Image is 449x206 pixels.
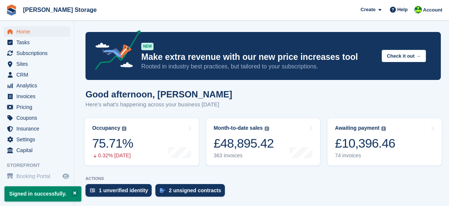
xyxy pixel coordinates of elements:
div: Month-to-date sales [214,125,263,131]
div: 74 invoices [335,152,395,159]
a: menu [4,91,70,102]
div: £48,895.42 [214,136,274,151]
img: contract_signature_icon-13c848040528278c33f63329250d36e43548de30e8caae1d1a13099fd9432cc5.svg [160,188,165,193]
img: stora-icon-8386f47178a22dfd0bd8f6a31ec36ba5ce8667c1dd55bd0f319d3a0aa187defe.svg [6,4,17,16]
div: Awaiting payment [335,125,379,131]
p: Make extra revenue with our new price increases tool [141,52,376,62]
a: [PERSON_NAME] Storage [20,4,100,16]
span: Sites [16,59,61,69]
a: Preview store [61,172,70,181]
a: menu [4,134,70,145]
div: NEW [141,43,154,50]
a: menu [4,102,70,112]
div: £10,396.46 [335,136,395,151]
h1: Good afternoon, [PERSON_NAME] [85,89,232,99]
a: 2 unsigned contracts [155,184,229,200]
div: Occupancy [92,125,120,131]
span: Pricing [16,102,61,112]
span: Insurance [16,123,61,134]
p: Here's what's happening across your business [DATE] [85,100,232,109]
span: Subscriptions [16,48,61,58]
span: Invoices [16,91,61,102]
img: icon-info-grey-7440780725fd019a000dd9b08b2336e03edf1995a4989e88bcd33f0948082b44.svg [122,126,126,131]
div: 0.32% [DATE] [92,152,133,159]
a: menu [4,80,70,91]
span: Account [423,6,442,14]
a: menu [4,37,70,48]
img: icon-info-grey-7440780725fd019a000dd9b08b2336e03edf1995a4989e88bcd33f0948082b44.svg [381,126,386,131]
a: menu [4,26,70,37]
a: menu [4,123,70,134]
span: Analytics [16,80,61,91]
a: menu [4,171,70,181]
img: verify_identity-adf6edd0f0f0b5bbfe63781bf79b02c33cf7c696d77639b501bdc392416b5a36.svg [90,188,95,193]
img: icon-info-grey-7440780725fd019a000dd9b08b2336e03edf1995a4989e88bcd33f0948082b44.svg [265,126,269,131]
span: Create [361,6,375,13]
img: Claire Wilson [414,6,422,13]
a: 1 unverified identity [85,184,155,200]
p: Signed in successfully. [4,186,81,202]
a: menu [4,113,70,123]
a: Occupancy 75.71% 0.32% [DATE] [85,118,199,165]
a: Month-to-date sales £48,895.42 363 invoices [206,118,320,165]
span: Booking Portal [16,171,61,181]
button: Check it out → [382,50,426,62]
span: Settings [16,134,61,145]
img: price-adjustments-announcement-icon-8257ccfd72463d97f412b2fc003d46551f7dbcb40ab6d574587a9cd5c0d94... [89,30,141,73]
span: Help [397,6,408,13]
a: menu [4,48,70,58]
a: menu [4,70,70,80]
div: 2 unsigned contracts [169,187,221,193]
div: 363 invoices [214,152,274,159]
a: menu [4,145,70,155]
span: Home [16,26,61,37]
span: Storefront [7,162,74,169]
div: 75.71% [92,136,133,151]
span: Capital [16,145,61,155]
p: Rooted in industry best practices, but tailored to your subscriptions. [141,62,376,71]
a: Awaiting payment £10,396.46 74 invoices [327,118,442,165]
span: Tasks [16,37,61,48]
p: ACTIONS [85,176,441,181]
div: 1 unverified identity [99,187,148,193]
a: menu [4,59,70,69]
span: Coupons [16,113,61,123]
span: CRM [16,70,61,80]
